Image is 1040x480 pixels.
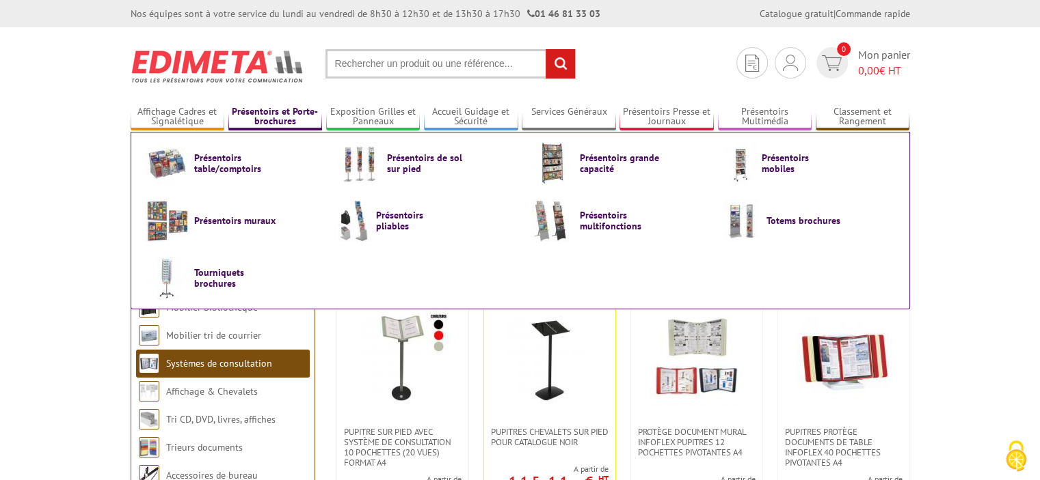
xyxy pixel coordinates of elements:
[139,437,159,457] img: Trieurs documents
[228,106,323,128] a: Présentoirs et Porte-brochures
[166,357,272,369] a: Systèmes de consultation
[194,215,276,226] span: Présentoirs muraux
[131,41,305,91] img: Edimeta
[619,106,714,128] a: Présentoirs Presse et Journaux
[531,142,574,184] img: Présentoirs grande capacité
[166,329,261,341] a: Mobilier tri de courrier
[760,8,834,20] a: Catalogue gratuit
[580,152,662,174] span: Présentoirs grande capacité
[338,199,370,242] img: Présentoirs pliables
[822,55,842,71] img: devis rapide
[638,427,756,457] span: Protège document mural Infoflex pupitres 12 pochettes pivotantes A4
[796,311,892,406] img: Pupitres protège documents de table Infoflex 40 pochettes pivotantes A4
[580,210,662,231] span: Présentoirs multifonctions
[355,311,451,406] img: Pupitre sur pied avec système de consultation 10 pochettes (20 vues) format A4
[146,142,317,184] a: Présentoirs table/comptoirs
[858,63,910,79] span: € HT
[631,427,762,457] a: Protège document mural Infoflex pupitres 12 pochettes pivotantes A4
[778,427,909,468] a: Pupitres protège documents de table Infoflex 40 pochettes pivotantes A4
[858,63,879,77] span: 0,00
[194,152,276,174] span: Présentoirs table/comptoirs
[376,210,458,231] span: Présentoirs pliables
[724,199,760,242] img: Totems brochures
[424,106,518,128] a: Accueil Guidage et Sécurité
[813,47,910,79] a: devis rapide 0 Mon panier 0,00€ HT
[139,409,159,429] img: Tri CD, DVD, livres, affiches
[166,441,243,453] a: Trieurs documents
[531,199,574,242] img: Présentoirs multifonctions
[139,353,159,373] img: Systèmes de consultation
[858,47,910,79] span: Mon panier
[387,152,469,174] span: Présentoirs de sol sur pied
[531,199,702,242] a: Présentoirs multifonctions
[146,257,188,299] img: Tourniquets brochures
[484,464,609,475] span: A partir de
[502,311,598,406] img: PUPITRES CHEVALETS SUR PIED POUR CATALOGUE NOIR
[724,199,895,242] a: Totems brochures
[783,55,798,71] img: devis rapide
[484,427,615,447] a: PUPITRES CHEVALETS SUR PIED POUR CATALOGUE NOIR
[338,199,509,242] a: Présentoirs pliables
[531,142,702,184] a: Présentoirs grande capacité
[999,439,1033,473] img: Cookies (fenêtre modale)
[760,7,910,20] div: |
[546,49,575,79] input: rechercher
[992,434,1040,480] button: Cookies (fenêtre modale)
[131,106,225,128] a: Affichage Cadres et Signalétique
[522,106,616,128] a: Services Généraux
[139,381,159,401] img: Affichage & Chevalets
[337,427,468,468] a: Pupitre sur pied avec système de consultation 10 pochettes (20 vues) format A4
[491,427,609,447] span: PUPITRES CHEVALETS SUR PIED POUR CATALOGUE NOIR
[325,49,576,79] input: Rechercher un produit ou une référence...
[146,199,188,242] img: Présentoirs muraux
[745,55,759,72] img: devis rapide
[338,142,509,184] a: Présentoirs de sol sur pied
[762,152,844,174] span: Présentoirs mobiles
[816,106,910,128] a: Classement et Rangement
[836,8,910,20] a: Commande rapide
[166,413,276,425] a: Tri CD, DVD, livres, affiches
[785,427,903,468] span: Pupitres protège documents de table Infoflex 40 pochettes pivotantes A4
[139,325,159,345] img: Mobilier tri de courrier
[344,427,462,468] span: Pupitre sur pied avec système de consultation 10 pochettes (20 vues) format A4
[326,106,421,128] a: Exposition Grilles et Panneaux
[146,199,317,242] a: Présentoirs muraux
[194,267,276,289] span: Tourniquets brochures
[166,385,258,397] a: Affichage & Chevalets
[718,106,812,128] a: Présentoirs Multimédia
[766,215,849,226] span: Totems brochures
[724,142,756,184] img: Présentoirs mobiles
[527,8,600,20] strong: 01 46 81 33 03
[146,142,188,184] img: Présentoirs table/comptoirs
[724,142,895,184] a: Présentoirs mobiles
[131,7,600,20] div: Nos équipes sont à votre service du lundi au vendredi de 8h30 à 12h30 et de 13h30 à 17h30
[146,257,317,299] a: Tourniquets brochures
[837,42,851,56] span: 0
[338,142,381,184] img: Présentoirs de sol sur pied
[650,311,744,406] img: Protège document mural Infoflex pupitres 12 pochettes pivotantes A4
